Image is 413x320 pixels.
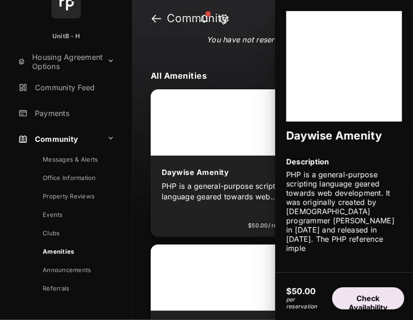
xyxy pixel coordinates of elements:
div: Description [286,157,402,166]
strong: Community [167,13,398,24]
a: Clubs [17,224,132,242]
div: per reservation [286,286,317,310]
a: Property Reviews [17,187,132,205]
button: Check Availability [332,287,404,309]
p: You have not reserved any amenities [207,34,339,45]
p: PHP is a general-purpose scripting language geared towards web development. It was originally cre... [162,181,297,202]
p: UnitB - H [52,32,80,41]
a: Referrals [17,279,132,297]
a: Office Information [17,169,132,187]
a: Payments [15,102,132,124]
a: Messages & Alerts [17,150,132,169]
a: Community [15,128,103,150]
a: Community Feed [15,76,132,99]
div: Daywise Amenity [286,122,402,150]
div: $50.00 [286,286,317,296]
a: Amenities [17,242,132,261]
div: All Amenities [151,70,395,82]
div: Daywise Amenity [162,167,297,178]
a: Events [17,205,132,224]
a: Announcements [17,261,132,279]
div: PHP is a general-purpose scripting language geared towards web development. It was originally cre... [286,170,402,253]
div: $50.00 / reservation [248,220,303,231]
a: Housing Agreement Options [15,51,103,73]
